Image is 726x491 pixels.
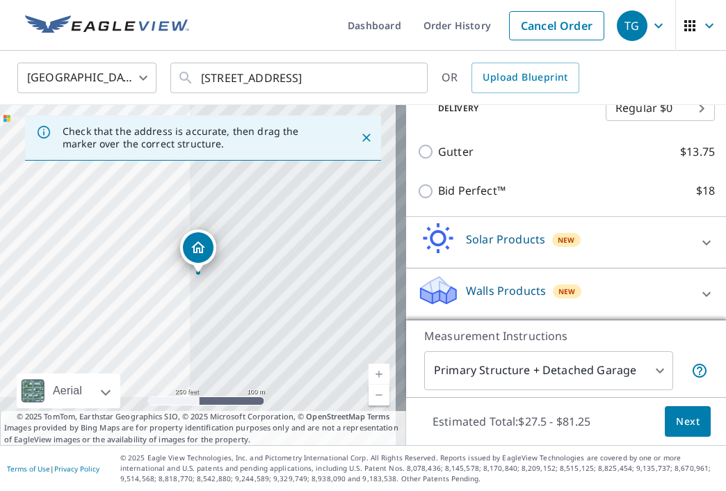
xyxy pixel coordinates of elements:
[438,143,474,161] p: Gutter
[558,234,575,245] span: New
[466,282,546,299] p: Walls Products
[665,406,711,437] button: Next
[676,413,700,430] span: Next
[417,102,606,115] p: Delivery
[424,351,673,390] div: Primary Structure + Detached Garage
[17,411,390,423] span: © 2025 TomTom, Earthstar Geographics SIO, © 2025 Microsoft Corporation, ©
[180,230,216,273] div: Dropped pin, building 1, Residential property, 1204 NW 3rd Ave Fort Lauderdale, FL 33311
[201,58,399,97] input: Search by address or latitude-longitude
[367,411,390,421] a: Terms
[7,464,50,474] a: Terms of Use
[509,11,604,40] a: Cancel Order
[49,373,86,408] div: Aerial
[17,373,120,408] div: Aerial
[120,453,719,484] p: © 2025 Eagle View Technologies, Inc. and Pictometry International Corp. All Rights Reserved. Repo...
[369,364,389,385] a: Current Level 17, Zoom In
[691,362,708,379] span: Your report will include the primary structure and a detached garage if one exists.
[417,274,715,314] div: Walls ProductsNew
[17,58,156,97] div: [GEOGRAPHIC_DATA]
[471,63,579,93] a: Upload Blueprint
[442,63,579,93] div: OR
[357,129,376,147] button: Close
[438,182,506,200] p: Bid Perfect™
[483,69,567,86] span: Upload Blueprint
[54,464,99,474] a: Privacy Policy
[63,125,335,150] p: Check that the address is accurate, then drag the marker over the correct structure.
[417,223,715,262] div: Solar ProductsNew
[466,231,545,248] p: Solar Products
[606,89,715,128] div: Regular $0
[306,411,364,421] a: OpenStreetMap
[25,15,189,36] img: EV Logo
[558,286,576,297] span: New
[696,182,715,200] p: $18
[424,328,708,344] p: Measurement Instructions
[7,465,99,473] p: |
[680,143,715,161] p: $13.75
[369,385,389,405] a: Current Level 17, Zoom Out
[421,406,602,437] p: Estimated Total: $27.5 - $81.25
[617,10,647,41] div: TG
